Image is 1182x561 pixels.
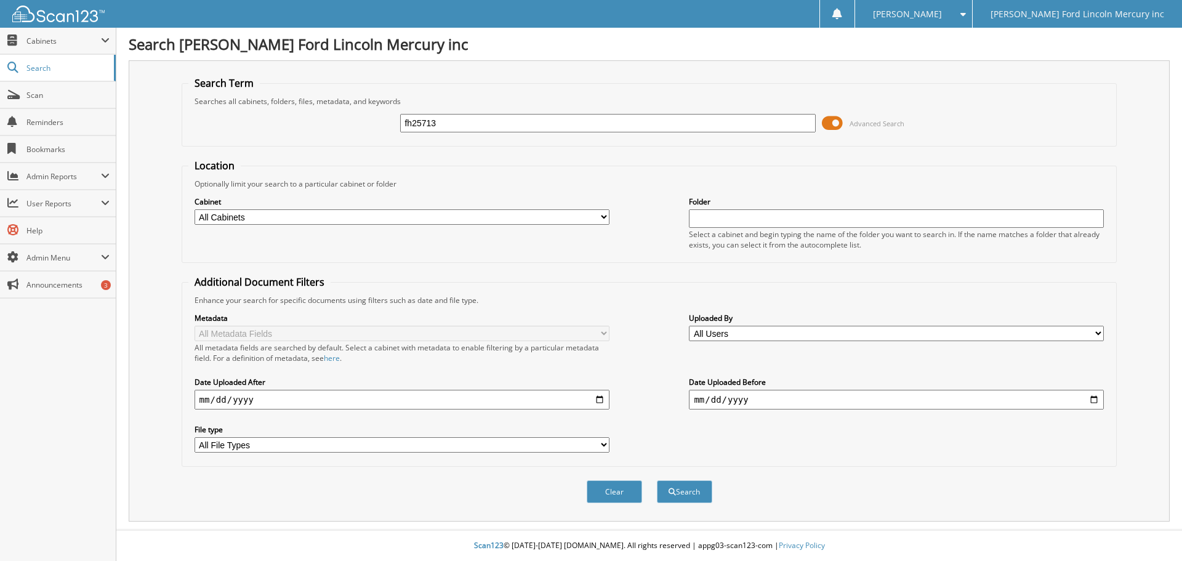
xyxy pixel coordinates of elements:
div: Searches all cabinets, folders, files, metadata, and keywords [188,96,1111,107]
label: Cabinet [195,196,609,207]
a: Privacy Policy [779,540,825,551]
span: Help [26,225,110,236]
label: Folder [689,196,1104,207]
span: Cabinets [26,36,101,46]
span: Admin Reports [26,171,101,182]
span: Search [26,63,108,73]
label: Uploaded By [689,313,1104,323]
span: Advanced Search [850,119,904,128]
img: scan123-logo-white.svg [12,6,105,22]
div: 3 [101,280,111,290]
legend: Location [188,159,241,172]
div: All metadata fields are searched by default. Select a cabinet with metadata to enable filtering b... [195,342,609,363]
h1: Search [PERSON_NAME] Ford Lincoln Mercury inc [129,34,1170,54]
label: Metadata [195,313,609,323]
legend: Additional Document Filters [188,275,331,289]
span: Bookmarks [26,144,110,155]
span: Admin Menu [26,252,101,263]
input: start [195,390,609,410]
span: Reminders [26,117,110,127]
label: File type [195,424,609,435]
button: Search [657,480,712,503]
span: User Reports [26,198,101,209]
button: Clear [587,480,642,503]
input: end [689,390,1104,410]
span: Scan [26,90,110,100]
div: Optionally limit your search to a particular cabinet or folder [188,179,1111,189]
span: Scan123 [474,540,504,551]
div: © [DATE]-[DATE] [DOMAIN_NAME]. All rights reserved | appg03-scan123-com | [116,531,1182,561]
span: [PERSON_NAME] Ford Lincoln Mercury inc [991,10,1164,18]
label: Date Uploaded After [195,377,609,387]
span: Announcements [26,280,110,290]
div: Enhance your search for specific documents using filters such as date and file type. [188,295,1111,305]
a: here [324,353,340,363]
span: [PERSON_NAME] [873,10,942,18]
iframe: Chat Widget [1120,502,1182,561]
legend: Search Term [188,76,260,90]
div: Select a cabinet and begin typing the name of the folder you want to search in. If the name match... [689,229,1104,250]
label: Date Uploaded Before [689,377,1104,387]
